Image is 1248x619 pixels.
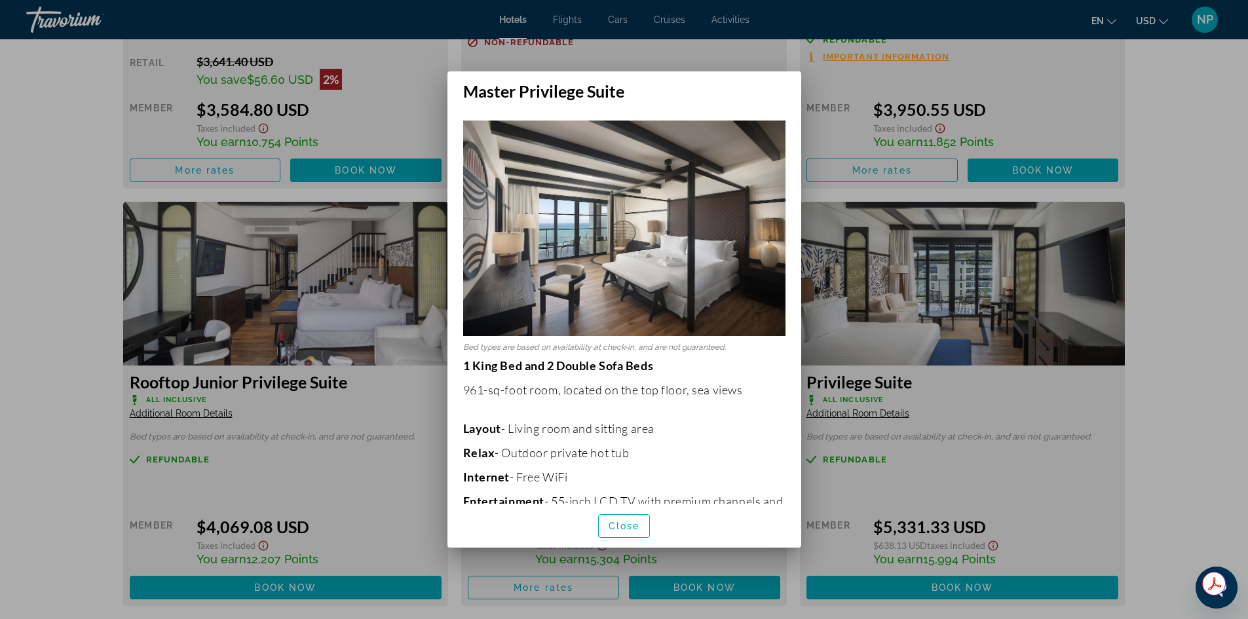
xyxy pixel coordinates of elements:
[463,494,544,508] b: Entertainment
[463,121,785,335] img: 91ca2ee2-656c-43ac-a054-da7ffca83493.jpeg
[1196,567,1238,609] iframe: Button to launch messaging window
[463,494,785,523] p: - 55-inch LCD TV with premium channels and pay movies
[463,421,785,436] p: - Living room and sitting area
[463,470,510,484] b: Internet
[463,383,785,397] p: 961-sq-foot room, located on the top floor, sea views
[463,343,785,352] p: Bed types are based on availability at check-in, and are not guaranteed.
[598,514,651,538] button: Close
[463,445,495,460] b: Relax
[609,521,640,531] span: Close
[447,71,801,101] h2: Master Privilege Suite
[463,421,501,436] b: Layout
[463,470,785,484] p: - Free WiFi
[463,445,785,460] p: - Outdoor private hot tub
[463,358,654,373] strong: 1 King Bed and 2 Double Sofa Beds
